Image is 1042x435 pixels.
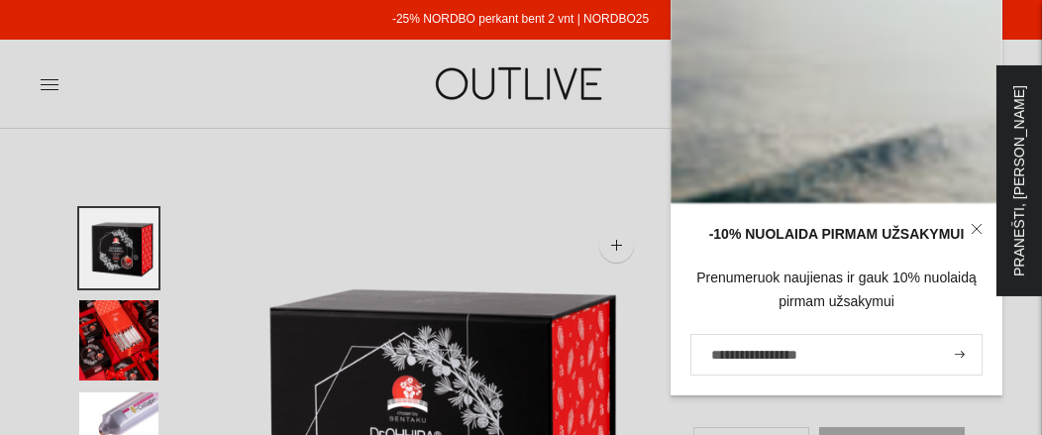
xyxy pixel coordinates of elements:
button: Translation missing: en.general.accessibility.image_thumbail [79,300,158,381]
div: -10% NUOLAIDA PIRMAM UŽSAKYMUI [690,223,983,247]
a: -25% NORDBO perkant bent 2 vnt | NORDBO25 [392,12,649,26]
img: OUTLIVE [397,50,645,118]
div: Prenumeruok naujienas ir gauk 10% nuolaidą pirmam užsakymui [690,267,983,314]
button: Translation missing: en.general.accessibility.image_thumbail [79,208,158,288]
